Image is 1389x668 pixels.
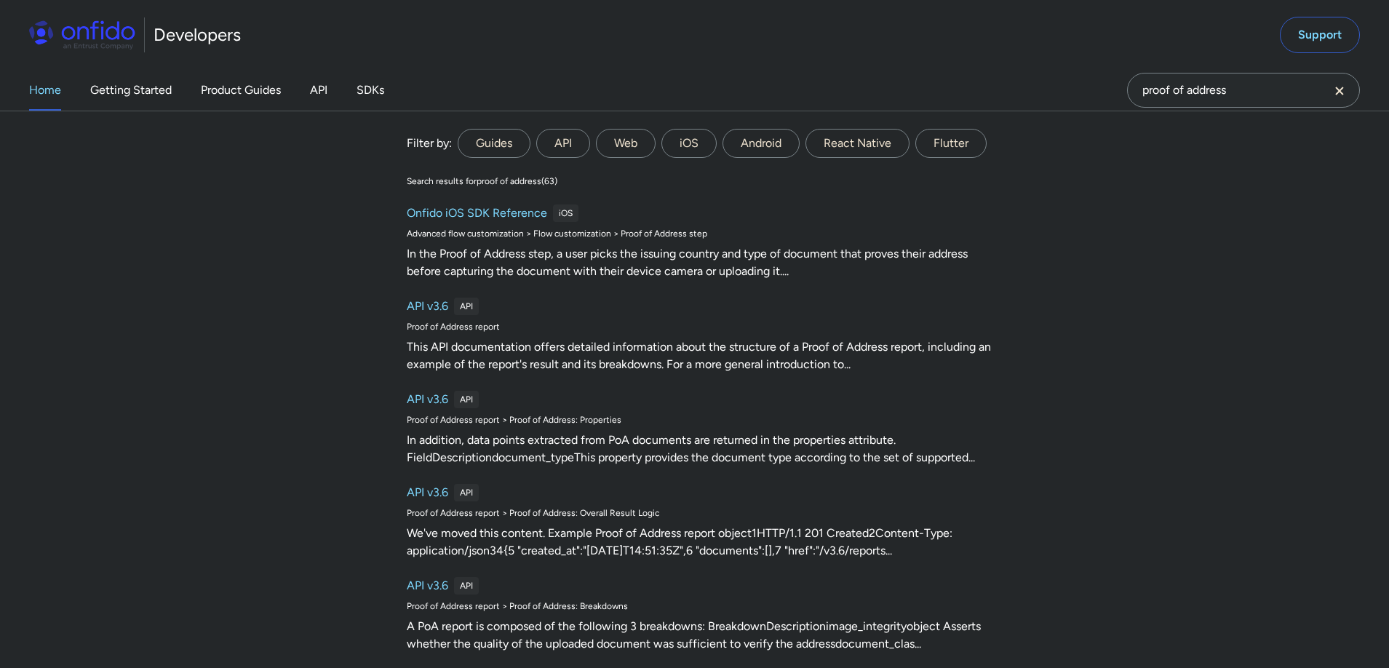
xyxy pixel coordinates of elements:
a: Getting Started [90,70,172,111]
label: Android [723,129,800,158]
svg: Clear search field button [1331,82,1348,100]
h6: Onfido iOS SDK Reference [407,204,547,222]
h6: API v3.6 [407,391,448,408]
a: SDKs [357,70,384,111]
a: API v3.6APIProof of Address reportThis API documentation offers detailed information about the st... [401,292,1000,379]
label: Flutter [915,129,987,158]
div: This API documentation offers detailed information about the structure of a Proof of Address repo... [407,338,995,373]
div: In addition, data points extracted from PoA documents are returned in the properties attribute. F... [407,432,995,466]
a: Onfido iOS SDK ReferenceiOSAdvanced flow customization > Flow customization > Proof of Address st... [401,199,1000,286]
label: iOS [661,129,717,158]
div: Advanced flow customization > Flow customization > Proof of Address step [407,228,995,239]
div: Filter by: [407,135,452,152]
label: Guides [458,129,530,158]
div: Proof of Address report > Proof of Address: Overall Result Logic [407,507,995,519]
div: API [454,391,479,408]
div: API [454,484,479,501]
a: API v3.6APIProof of Address report > Proof of Address: PropertiesIn addition, data points extract... [401,385,1000,472]
h6: API v3.6 [407,484,448,501]
div: We've moved this content. Example Proof of Address report object1HTTP/1.1 201 Created2Content-Typ... [407,525,995,560]
div: API [454,298,479,315]
div: Proof of Address report > Proof of Address: Breakdowns [407,600,995,612]
div: Proof of Address report [407,321,995,333]
label: API [536,129,590,158]
h6: API v3.6 [407,577,448,595]
img: Onfido Logo [29,20,135,49]
div: iOS [553,204,578,222]
a: Product Guides [201,70,281,111]
h6: API v3.6 [407,298,448,315]
label: React Native [805,129,910,158]
label: Web [596,129,656,158]
a: API v3.6APIProof of Address report > Proof of Address: BreakdownsA PoA report is composed of the ... [401,571,1000,659]
a: API [310,70,327,111]
a: Support [1280,17,1360,53]
div: In the Proof of Address step, a user picks the issuing country and type of document that proves t... [407,245,995,280]
div: Search results for proof of address ( 63 ) [407,175,557,187]
a: Home [29,70,61,111]
div: Proof of Address report > Proof of Address: Properties [407,414,995,426]
h1: Developers [154,23,241,47]
a: API v3.6APIProof of Address report > Proof of Address: Overall Result LogicWe've moved this conte... [401,478,1000,565]
div: A PoA report is composed of the following 3 breakdowns: BreakdownDescriptionimage_integrityobject... [407,618,995,653]
div: API [454,577,479,595]
input: Onfido search input field [1127,73,1360,108]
